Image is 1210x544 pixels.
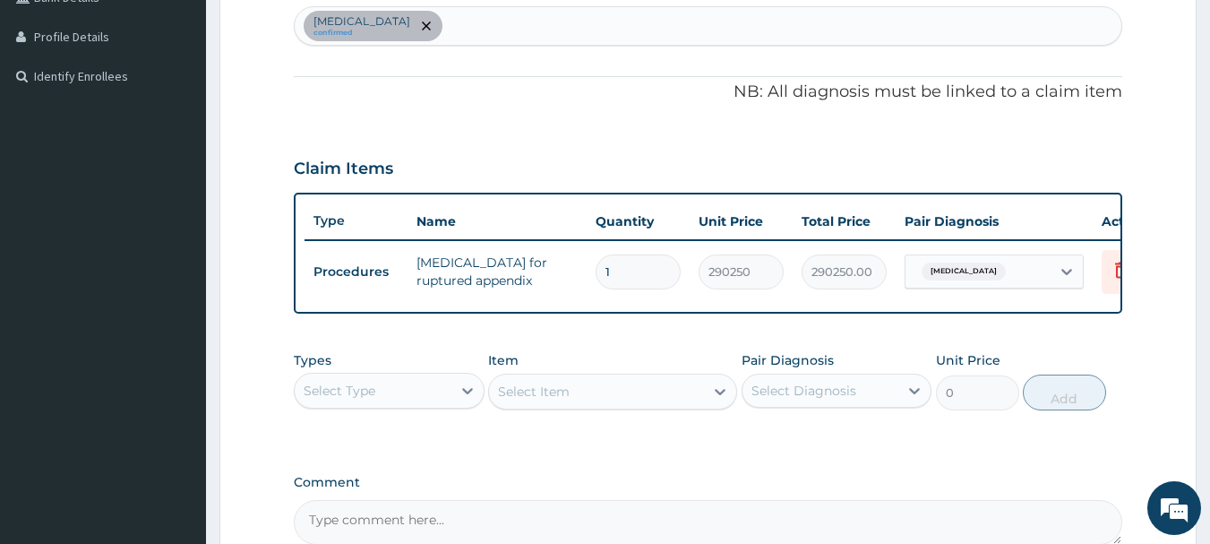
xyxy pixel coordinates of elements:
th: Pair Diagnosis [896,203,1093,239]
label: Pair Diagnosis [742,351,834,369]
small: confirmed [313,29,410,38]
button: Add [1023,375,1106,410]
label: Types [294,353,331,368]
span: remove selection option [418,18,434,34]
img: d_794563401_company_1708531726252_794563401 [33,90,73,134]
th: Unit Price [690,203,793,239]
div: Select Type [304,382,375,400]
td: [MEDICAL_DATA] for ruptured appendix [408,245,587,298]
td: Procedures [305,255,408,289]
h3: Claim Items [294,160,393,179]
textarea: Type your message and hit 'Enter' [9,358,341,420]
th: Total Price [793,203,896,239]
div: Minimize live chat window [294,9,337,52]
p: [MEDICAL_DATA] [313,14,410,29]
th: Type [305,204,408,237]
label: Item [488,351,519,369]
th: Name [408,203,587,239]
p: NB: All diagnosis must be linked to a claim item [294,81,1123,104]
th: Actions [1093,203,1182,239]
th: Quantity [587,203,690,239]
span: We're online! [104,160,247,341]
span: [MEDICAL_DATA] [922,263,1006,281]
div: Chat with us now [93,100,301,124]
label: Unit Price [936,351,1000,369]
label: Comment [294,475,1123,490]
div: Select Diagnosis [751,382,856,400]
